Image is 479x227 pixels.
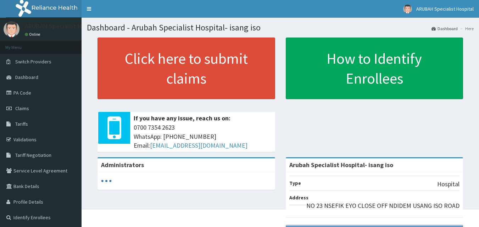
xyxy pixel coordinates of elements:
img: User Image [4,21,20,37]
p: Hospital [437,180,459,189]
span: Dashboard [15,74,38,80]
span: Switch Providers [15,58,51,65]
a: How to Identify Enrollees [286,38,463,99]
b: Administrators [101,161,144,169]
p: NO 23 NSEFIK EYO CLOSE OFF NDIDEM USANG ISO ROAD [306,201,459,210]
a: [EMAIL_ADDRESS][DOMAIN_NAME] [150,141,247,149]
li: Here [458,25,474,32]
b: Address [289,194,308,201]
a: Click here to submit claims [98,38,275,99]
a: Online [25,32,42,37]
span: ARUBAH Specialist Hospital [416,6,474,12]
span: Tariff Negotiation [15,152,51,158]
strong: Arubah Specialist Hospital- isang iso [289,161,393,169]
h1: Dashboard - Arubah Specialist Hospital- isang iso [87,23,474,32]
b: Type [289,180,301,186]
span: 0700 7354 2623 WhatsApp: [PHONE_NUMBER] Email: [134,123,272,150]
p: ARUBAH Specialist Hospital [25,23,101,29]
b: If you have any issue, reach us on: [134,114,230,122]
svg: audio-loading [101,176,112,186]
a: Dashboard [431,25,458,32]
img: User Image [403,5,412,13]
span: Claims [15,105,29,112]
span: Tariffs [15,121,28,127]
